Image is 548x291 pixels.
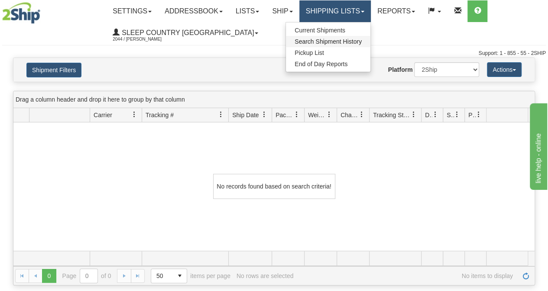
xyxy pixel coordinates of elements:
span: Pickup Status [468,111,476,119]
span: Carrier [94,111,112,119]
a: Pickup List [286,47,370,58]
span: Sleep Country [GEOGRAPHIC_DATA] [120,29,254,36]
span: select [173,269,187,283]
span: Current Shipments [295,27,345,34]
div: No rows are selected [237,272,294,279]
a: Ship [266,0,299,22]
a: Reports [371,0,422,22]
img: logo2044.jpg [2,2,40,24]
a: Carrier filter column settings [127,107,142,122]
span: 2044 / [PERSON_NAME] [113,35,178,44]
button: Shipment Filters [26,63,81,77]
a: Charge filter column settings [354,107,369,122]
a: Refresh [519,269,533,283]
label: Platform [388,65,413,74]
a: Weight filter column settings [322,107,337,122]
a: Tracking Status filter column settings [406,107,421,122]
a: Shipment Issues filter column settings [450,107,464,122]
span: Weight [308,111,326,119]
span: Pickup List [295,49,324,56]
span: Charge [340,111,359,119]
span: items per page [151,269,230,283]
a: Shipping lists [299,0,371,22]
a: Sleep Country [GEOGRAPHIC_DATA] 2044 / [PERSON_NAME] [106,22,265,44]
a: Pickup Status filter column settings [471,107,486,122]
a: Search Shipment History [286,36,370,47]
iframe: chat widget [528,101,547,189]
div: Support: 1 - 855 - 55 - 2SHIP [2,50,546,57]
span: Delivery Status [425,111,432,119]
a: Settings [106,0,158,22]
a: Ship Date filter column settings [257,107,272,122]
span: Shipment Issues [447,111,454,119]
span: End of Day Reports [295,61,347,67]
span: Tracking # [146,111,174,119]
span: Page 0 [42,269,56,283]
a: End of Day Reports [286,58,370,70]
span: Tracking Status [373,111,411,119]
span: Page of 0 [62,269,111,283]
a: Current Shipments [286,25,370,36]
span: No items to display [299,272,513,279]
div: grid grouping header [13,91,535,108]
a: Tracking # filter column settings [214,107,228,122]
a: Lists [229,0,266,22]
a: Delivery Status filter column settings [428,107,443,122]
button: Actions [487,62,522,77]
span: Packages [276,111,294,119]
a: Packages filter column settings [289,107,304,122]
span: Page sizes drop down [151,269,187,283]
div: No records found based on search criteria! [213,174,335,199]
span: Ship Date [232,111,259,119]
span: 50 [156,272,168,280]
span: Search Shipment History [295,38,362,45]
div: live help - online [6,5,80,16]
a: Addressbook [158,0,229,22]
